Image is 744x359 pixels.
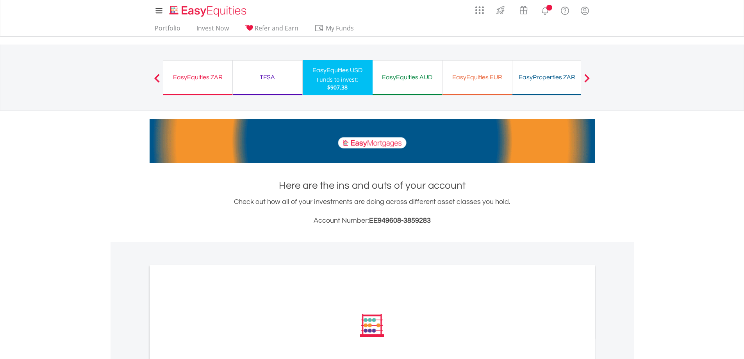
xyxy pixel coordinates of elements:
[470,2,489,14] a: AppsGrid
[242,24,302,36] a: Refer and Earn
[555,2,575,18] a: FAQ's and Support
[517,72,577,83] div: EasyProperties ZAR
[150,179,595,193] h1: Here are the ins and outs of your account
[314,23,366,33] span: My Funds
[150,119,595,163] img: EasyMortage Promotion Banner
[237,72,298,83] div: TFSA
[517,4,530,16] img: vouchers-v2.svg
[579,78,595,86] button: Next
[575,2,595,19] a: My Profile
[149,78,165,86] button: Previous
[193,24,232,36] a: Invest Now
[150,215,595,226] h3: Account Number:
[327,84,348,91] span: $907.38
[150,196,595,226] div: Check out how all of your investments are doing across different asset classes you hold.
[512,2,535,16] a: Vouchers
[447,72,507,83] div: EasyEquities EUR
[307,65,368,76] div: EasyEquities USD
[535,2,555,18] a: Notifications
[168,5,250,18] img: EasyEquities_Logo.png
[369,217,431,224] span: EE949608-3859283
[317,76,358,84] div: Funds to invest:
[494,4,507,16] img: thrive-v2.svg
[377,72,437,83] div: EasyEquities AUD
[475,6,484,14] img: grid-menu-icon.svg
[152,24,184,36] a: Portfolio
[255,24,298,32] span: Refer and Earn
[166,2,250,18] a: Home page
[168,72,228,83] div: EasyEquities ZAR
